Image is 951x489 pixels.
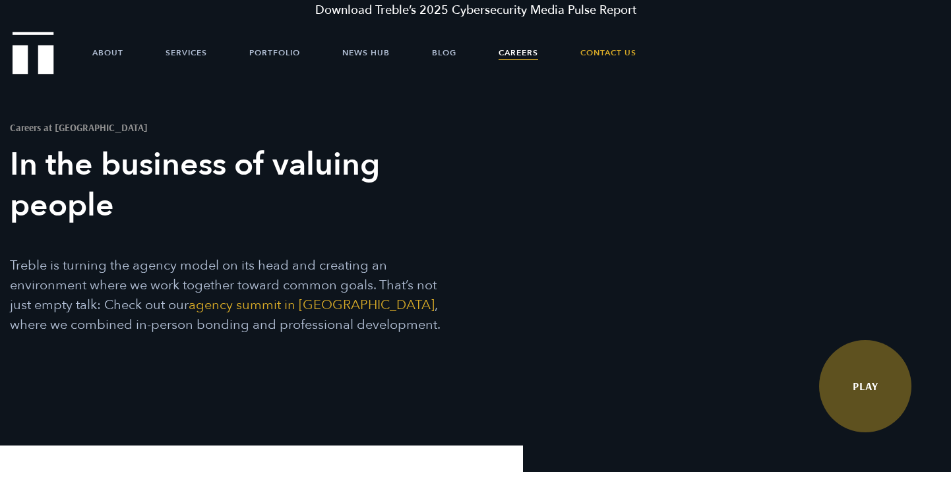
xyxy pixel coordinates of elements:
[580,33,636,72] a: Contact Us
[342,33,390,72] a: News Hub
[432,33,456,72] a: Blog
[13,33,53,73] a: Treble Homepage
[166,33,207,72] a: Services
[499,33,538,72] a: Careers
[819,340,911,432] a: Watch Video
[189,296,435,314] a: agency summit in [GEOGRAPHIC_DATA]
[13,32,54,74] img: Treble logo
[10,123,452,132] h1: Careers at [GEOGRAPHIC_DATA]
[249,33,300,72] a: Portfolio
[10,256,452,335] p: Treble is turning the agency model on its head and creating an environment where we work together...
[92,33,123,72] a: About
[10,144,452,226] h3: In the business of valuing people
